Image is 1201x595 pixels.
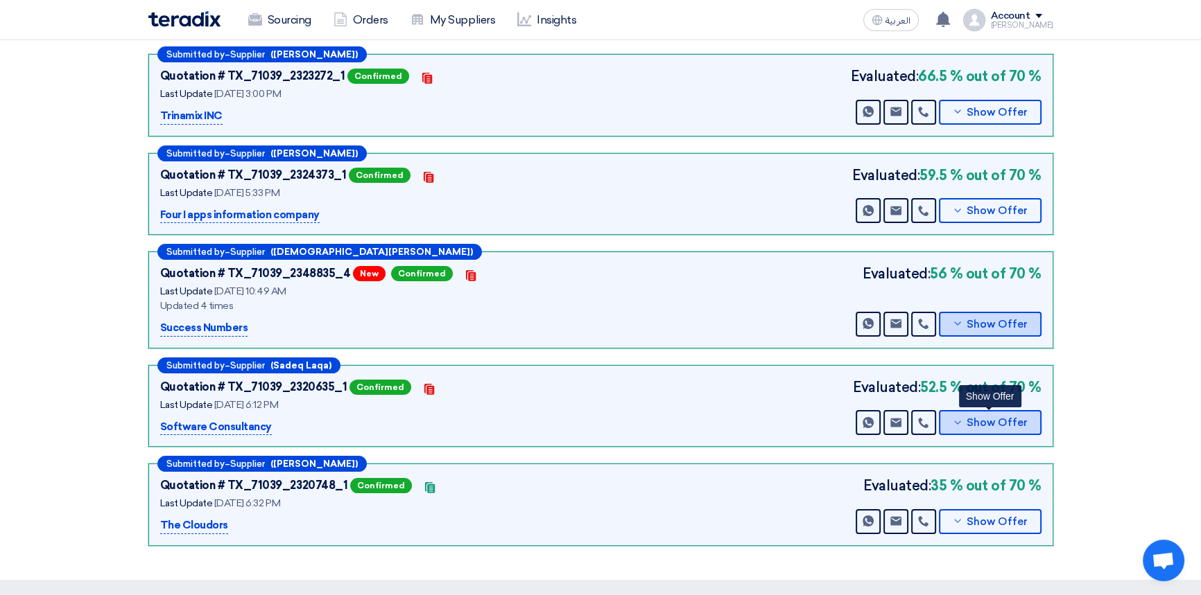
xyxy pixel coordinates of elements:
[939,312,1042,337] button: Show Offer
[157,244,482,260] div: –
[920,377,1041,398] b: 52.5 % out of 70 %
[853,377,1042,398] div: Evaluated:
[160,285,213,297] span: Last Update
[160,299,507,313] div: Updated 4 times
[991,21,1053,29] div: [PERSON_NAME]
[214,399,278,411] span: [DATE] 6:12 PM
[322,5,399,35] a: Orders
[160,108,223,125] p: Trinamix INC
[148,11,221,27] img: Teradix logo
[166,459,225,468] span: Submitted by
[353,266,386,281] span: New
[885,16,910,26] span: العربية
[347,69,409,84] span: Confirmed
[157,145,367,161] div: –
[160,187,213,199] span: Last Update
[237,5,322,35] a: Sourcing
[230,459,265,468] span: Supplier
[160,517,228,534] p: The Cloudors
[160,399,213,411] span: Last Update
[863,9,919,31] button: العربية
[166,247,225,256] span: Submitted by
[160,419,272,436] p: Software Consultancy
[166,361,225,370] span: Submitted by
[967,418,1028,428] span: Show Offer
[270,149,358,158] b: ([PERSON_NAME])
[967,107,1028,118] span: Show Offer
[930,263,1041,284] b: 56 % out of 70 %
[160,477,348,494] div: Quotation # TX_71039_2320748_1
[918,66,1041,87] b: 66.5 % out of 70 %
[157,46,367,62] div: –
[851,66,1042,87] div: Evaluated:
[160,379,347,396] div: Quotation # TX_71039_2320635_1
[270,247,473,256] b: ([DEMOGRAPHIC_DATA][PERSON_NAME])
[349,380,411,395] span: Confirmed
[160,265,351,282] div: Quotation # TX_71039_2348835_4
[157,357,340,373] div: –
[270,459,358,468] b: ([PERSON_NAME])
[160,320,248,337] p: Success Numbers
[991,10,1030,22] div: Account
[1143,540,1184,581] a: Open chat
[391,266,453,281] span: Confirmed
[160,167,347,184] div: Quotation # TX_71039_2324373_1
[214,187,279,199] span: [DATE] 5:33 PM
[214,497,280,509] span: [DATE] 6:32 PM
[270,361,331,370] b: (Sadeq Laqa)
[967,206,1028,216] span: Show Offer
[939,100,1042,125] button: Show Offer
[214,88,281,100] span: [DATE] 3:00 PM
[931,475,1041,496] b: 35 % out of 70 %
[230,149,265,158] span: Supplier
[939,198,1042,223] button: Show Offer
[963,9,985,31] img: profile_test.png
[214,285,286,297] span: [DATE] 10:49 AM
[230,50,265,59] span: Supplier
[160,497,213,509] span: Last Update
[166,149,225,158] span: Submitted by
[506,5,587,35] a: Insights
[160,88,213,100] span: Last Update
[399,5,506,35] a: My Suppliers
[166,50,225,59] span: Submitted by
[852,165,1042,186] div: Evaluated:
[160,68,345,85] div: Quotation # TX_71039_2323272_1
[230,247,265,256] span: Supplier
[967,319,1028,330] span: Show Offer
[919,165,1041,186] b: 59.5 % out of 70 %
[350,478,412,493] span: Confirmed
[863,475,1042,496] div: Evaluated:
[160,207,320,224] p: Four I apps information company
[863,263,1042,284] div: Evaluated:
[959,385,1021,407] div: Show Offer
[270,50,358,59] b: ([PERSON_NAME])
[349,168,411,183] span: Confirmed
[939,509,1042,534] button: Show Offer
[939,410,1042,435] button: Show Offer
[157,456,367,472] div: –
[230,361,265,370] span: Supplier
[967,517,1028,527] span: Show Offer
